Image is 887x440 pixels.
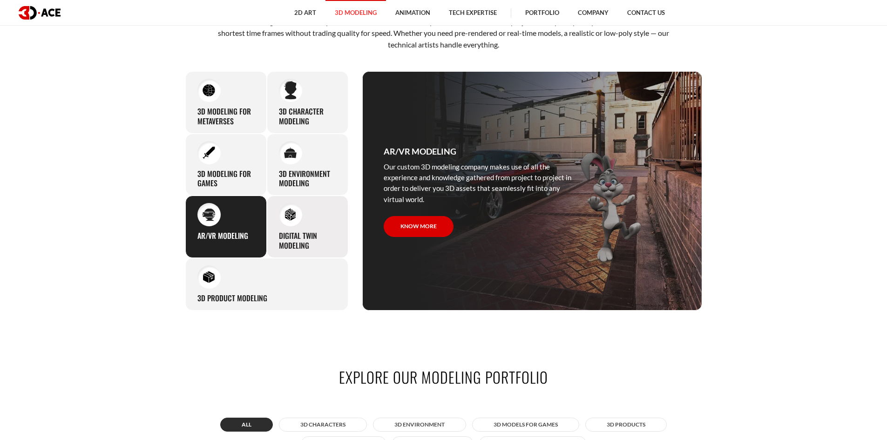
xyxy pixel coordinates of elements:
button: 3D Characters [279,418,367,432]
h3: AR/VR modeling [197,231,248,241]
img: 3D character modeling [284,81,297,100]
img: 3D Product Modeling [203,271,215,283]
h3: 3D character modeling [279,107,336,126]
p: Our 3D modeling studio builds any assets and customizes them to your needs. We deal with projects... [214,16,673,50]
button: 3D Environment [373,418,466,432]
h3: 3D Modeling for Metaverses [197,107,255,126]
img: logo dark [19,6,61,20]
h3: 3D modeling for games [197,169,255,189]
h3: 3D environment modeling [279,169,336,189]
button: All [220,418,273,432]
img: Digital Twin modeling [284,209,297,221]
img: 3D Modeling for Metaverses [203,84,215,96]
h2: Explore our modeling portfolio [185,366,702,387]
button: 3D Models for Games [472,418,579,432]
h3: 3D Product Modeling [197,293,267,303]
a: Know more [384,216,454,237]
h3: Digital Twin modeling [279,231,336,250]
img: AR/VR modeling [203,209,215,221]
button: 3D Products [585,418,667,432]
p: Our custom 3D modeling company makes use of all the experience and knowledge gathered from projec... [384,162,575,205]
img: 3D environment modeling [284,147,297,158]
h3: AR/VR modeling [384,145,456,158]
img: 3D modeling for games [203,146,215,159]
